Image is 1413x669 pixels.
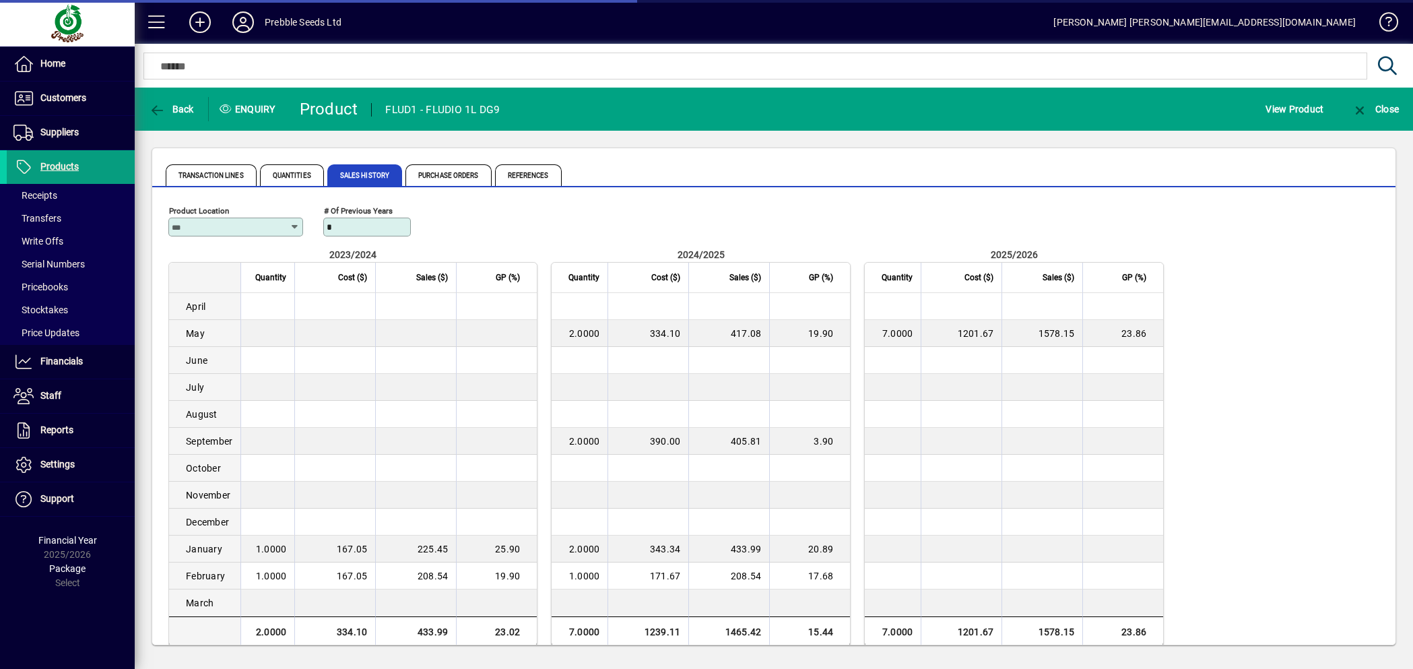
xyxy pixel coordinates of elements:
[13,282,68,292] span: Pricebooks
[13,327,79,338] span: Price Updates
[7,448,135,482] a: Settings
[40,493,74,504] span: Support
[921,616,1001,647] td: 1201.67
[1053,11,1356,33] div: [PERSON_NAME] [PERSON_NAME][EMAIL_ADDRESS][DOMAIN_NAME]
[1338,97,1413,121] app-page-header-button: Close enquiry
[1352,104,1399,115] span: Close
[865,616,921,647] td: 7.0000
[731,328,762,339] span: 417.08
[135,97,209,121] app-page-header-button: Back
[495,164,562,186] span: References
[1369,3,1396,46] a: Knowledge Base
[809,270,833,285] span: GP (%)
[256,571,287,581] span: 1.0000
[169,590,240,616] td: March
[40,356,83,367] span: Financials
[731,544,762,554] span: 433.99
[40,58,65,69] span: Home
[808,571,833,581] span: 17.68
[405,164,492,186] span: Purchase Orders
[1348,97,1402,121] button: Close
[40,127,79,137] span: Suppliers
[882,328,913,339] span: 7.0000
[7,253,135,276] a: Serial Numbers
[7,116,135,150] a: Suppliers
[169,347,240,374] td: June
[255,270,286,285] span: Quantity
[1001,616,1082,647] td: 1578.15
[569,571,600,581] span: 1.0000
[808,544,833,554] span: 20.89
[166,164,257,186] span: Transaction Lines
[256,544,287,554] span: 1.0000
[40,424,73,435] span: Reports
[40,161,79,172] span: Products
[13,305,68,315] span: Stocktakes
[169,482,240,509] td: November
[7,276,135,298] a: Pricebooks
[385,99,500,121] div: FLUD1 - FLUDIO 1L DG9
[7,207,135,230] a: Transfers
[169,401,240,428] td: August
[169,563,240,590] td: February
[1121,328,1146,339] span: 23.86
[13,236,63,247] span: Write Offs
[569,436,600,447] span: 2.0000
[7,298,135,321] a: Stocktakes
[40,390,61,401] span: Staff
[769,616,850,647] td: 15.44
[552,616,607,647] td: 7.0000
[651,270,680,285] span: Cost ($)
[729,270,761,285] span: Sales ($)
[1082,616,1163,647] td: 23.86
[416,270,448,285] span: Sales ($)
[300,98,358,120] div: Product
[882,270,913,285] span: Quantity
[337,571,368,581] span: 167.05
[808,328,833,339] span: 19.90
[7,82,135,115] a: Customers
[650,436,681,447] span: 390.00
[7,345,135,379] a: Financials
[1043,270,1074,285] span: Sales ($)
[7,482,135,516] a: Support
[169,509,240,536] td: December
[327,164,402,186] span: Sales History
[49,563,86,574] span: Package
[265,11,341,33] div: Prebble Seeds Ltd
[958,328,994,339] span: 1201.67
[678,249,725,260] span: 2024/2025
[731,571,762,581] span: 208.54
[169,536,240,563] td: January
[169,206,229,216] mat-label: Product Location
[814,436,833,447] span: 3.90
[209,98,290,120] div: Enquiry
[7,230,135,253] a: Write Offs
[169,320,240,347] td: May
[1266,98,1323,120] span: View Product
[1122,270,1146,285] span: GP (%)
[324,206,393,216] mat-label: # of previous years
[418,544,449,554] span: 225.45
[13,190,57,201] span: Receipts
[38,535,97,546] span: Financial Year
[169,374,240,401] td: July
[731,436,762,447] span: 405.81
[222,10,265,34] button: Profile
[338,270,367,285] span: Cost ($)
[1262,97,1327,121] button: View Product
[375,616,456,647] td: 433.99
[964,270,993,285] span: Cost ($)
[569,328,600,339] span: 2.0000
[456,616,537,647] td: 23.02
[418,571,449,581] span: 208.54
[13,213,61,224] span: Transfers
[337,544,368,554] span: 167.05
[260,164,324,186] span: Quantities
[650,328,681,339] span: 334.10
[568,270,599,285] span: Quantity
[178,10,222,34] button: Add
[496,270,520,285] span: GP (%)
[7,47,135,81] a: Home
[688,616,769,647] td: 1465.42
